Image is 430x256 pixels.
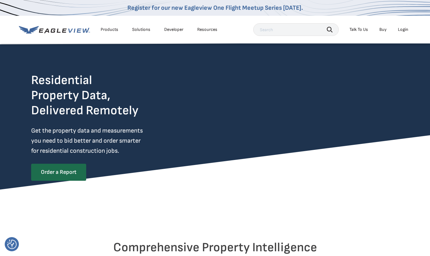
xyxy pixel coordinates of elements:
div: Resources [197,27,217,32]
h2: Comprehensive Property Intelligence [31,240,399,255]
a: Buy [379,27,387,32]
div: Login [398,27,408,32]
div: Talk To Us [349,27,368,32]
div: Solutions [132,27,150,32]
div: Products [101,27,118,32]
button: Consent Preferences [7,240,17,249]
h2: Residential Property Data, Delivered Remotely [31,73,138,118]
img: Revisit consent button [7,240,17,249]
p: Get the property data and measurements you need to bid better and order smarter for residential c... [31,126,169,156]
a: Register for our new Eagleview One Flight Meetup Series [DATE]. [127,4,303,12]
a: Order a Report [31,164,86,181]
input: Search [253,23,339,36]
a: Developer [164,27,183,32]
